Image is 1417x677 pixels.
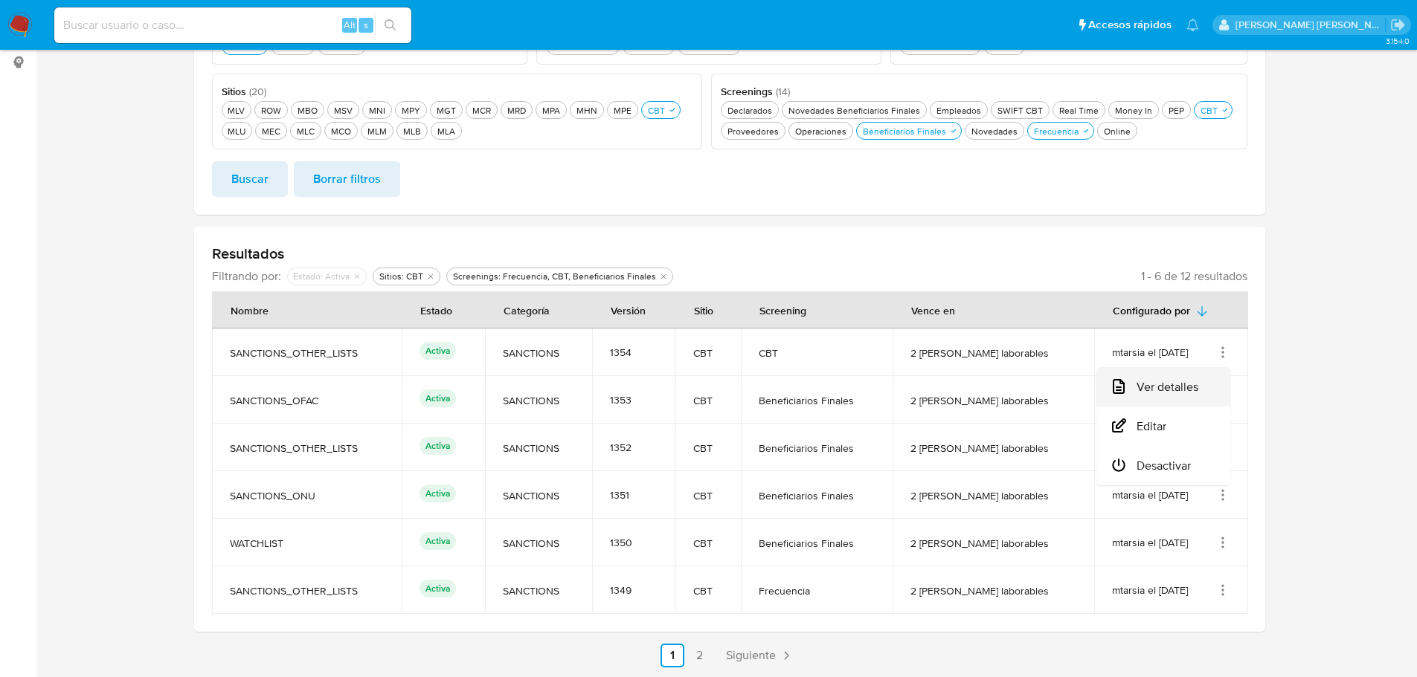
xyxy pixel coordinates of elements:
[1386,35,1410,47] span: 3.154.0
[375,15,405,36] button: search-icon
[54,16,411,35] input: Buscar usuario o caso...
[1088,17,1172,33] span: Accesos rápidos
[1236,18,1386,32] p: marianela.tarsia@mercadolibre.com
[344,18,356,32] span: Alt
[1186,19,1199,31] a: Notificaciones
[1390,17,1406,33] a: Salir
[364,18,368,32] span: s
